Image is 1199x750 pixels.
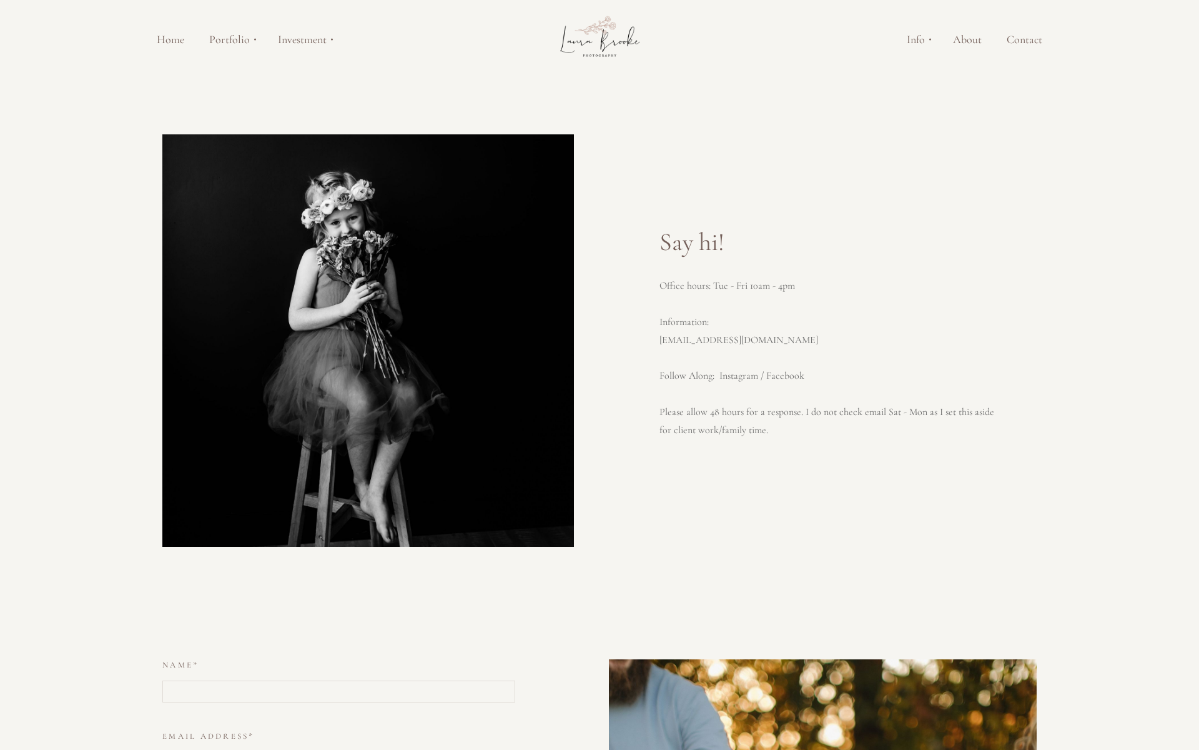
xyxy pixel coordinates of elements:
a: Home [144,32,197,47]
label: Email address [162,731,515,743]
a: About [940,32,994,47]
label: Name [162,659,515,672]
a: Investment [265,32,342,47]
span: Portfolio [209,34,250,45]
span: Investment [278,34,327,45]
span: Info [907,34,925,45]
a: Info [894,32,940,47]
p: Information: [659,313,1002,331]
img: Laura Brooke Photography [540,5,659,74]
img: Winston Salem Studio Children Photographer [162,6,574,624]
h1: Say hi! [659,224,1002,259]
p: Follow Along: Instagram / Facebook [659,367,1002,385]
p: [EMAIL_ADDRESS][DOMAIN_NAME] [659,331,1002,349]
a: Portfolio [197,32,265,47]
p: Office hours: Tue - Fri 10am - 4pm [659,277,1002,295]
a: Contact [994,32,1055,47]
p: Please allow 48 hours for a response. I do not check email Sat - Mon as I set this aside for clie... [659,403,1002,439]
